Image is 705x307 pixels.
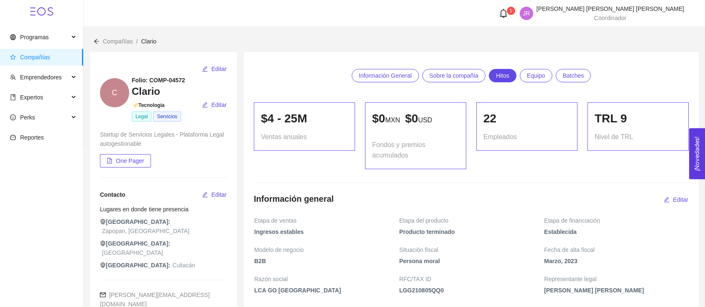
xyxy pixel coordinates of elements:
[211,64,227,74] span: Editar
[100,292,106,298] span: mail
[499,9,508,18] span: bell
[496,69,509,82] span: Hitos
[211,100,227,109] span: Editar
[107,158,112,165] span: file-pdf
[20,54,50,61] span: Compañías
[20,134,44,141] span: Reportes
[254,216,301,225] span: Etapa de ventas
[544,256,688,272] span: marzo, 2023
[385,117,400,124] span: MXN
[527,69,545,82] span: Equipo
[100,261,170,270] span: [GEOGRAPHIC_DATA]:
[544,274,600,284] span: Representante legal
[10,94,16,100] span: book
[10,34,16,40] span: global
[399,216,453,225] span: Etapa del producto
[202,66,208,73] span: edit
[100,241,106,246] span: environment
[254,193,334,205] h4: Información general
[261,109,348,128] div: $4 - 25M
[399,274,436,284] span: RFC/TAX ID
[556,69,591,82] a: Batches
[100,191,125,198] span: Contacto
[100,130,227,148] div: Startup de Servicios Legales - Plataforma Legal autogestionable
[359,69,412,82] span: Información General
[141,38,156,45] span: Clario
[664,197,669,203] span: edit
[507,7,515,15] sup: 1
[202,188,227,201] button: editEditar
[20,114,35,121] span: Perks
[254,245,308,254] span: Modelo de negocio
[544,216,604,225] span: Etapa de financiación
[254,286,398,302] span: LCA GO [GEOGRAPHIC_DATA]
[20,74,62,81] span: Emprendedores
[136,38,138,45] span: /
[132,77,185,84] strong: Folio: COMP-04572
[422,69,486,82] a: Sobre la compañía
[418,117,432,124] span: USD
[132,112,151,122] span: Legal
[483,132,517,142] span: Empleados
[489,69,516,82] a: Hitos
[10,134,16,140] span: dashboard
[102,248,163,257] span: [GEOGRAPHIC_DATA]
[536,5,684,12] span: [PERSON_NAME] [PERSON_NAME] [PERSON_NAME]
[20,34,49,41] span: Programas
[254,274,292,284] span: Razón social
[254,227,398,243] span: Ingresos estables
[483,109,570,128] div: 22
[103,38,133,45] span: Compañías
[673,195,688,204] span: Editar
[563,69,584,82] span: Batches
[509,8,512,14] span: 1
[94,38,100,44] span: arrow-left
[595,132,633,142] span: Nivel de TRL
[372,140,459,160] span: Fondos y premios acumulados
[10,74,16,80] span: team
[399,245,442,254] span: Situación fiscal
[372,109,459,128] p: $ 0 $ 0
[352,69,419,82] a: Información General
[100,217,170,226] span: [GEOGRAPHIC_DATA]:
[594,15,626,21] span: Coordinador
[116,156,144,165] span: One Pager
[689,128,705,179] button: Open Feedback Widget
[261,132,307,142] span: Ventas anuales
[100,262,106,268] span: environment
[202,102,208,109] span: edit
[133,103,138,108] span: api
[523,7,530,20] span: JR
[544,245,599,254] span: Fecha de alta fiscal
[520,69,552,82] a: Equipo
[595,109,682,128] div: TRL 9
[202,98,227,112] button: editEditar
[544,286,688,302] span: [PERSON_NAME] [PERSON_NAME]
[100,154,151,167] button: file-pdfOne Pager
[211,190,227,199] span: Editar
[100,206,189,213] span: Lugares en donde tiene presencia
[202,62,227,76] button: editEditar
[399,256,544,272] span: Persona moral
[172,261,195,270] span: Culiacán
[10,54,16,60] span: star
[102,226,189,236] span: Zapopan, [GEOGRAPHIC_DATA]
[132,85,227,98] h3: Clario
[544,227,688,243] span: Establecida
[153,112,181,122] span: Servicios
[100,219,106,225] span: environment
[132,102,164,108] span: Tecnología
[20,94,43,101] span: Expertos
[100,239,170,248] span: [GEOGRAPHIC_DATA]:
[10,114,16,120] span: smile
[399,227,544,243] span: Producto terminado
[202,192,208,198] span: edit
[663,193,689,206] button: editEditar
[254,256,398,272] span: B2B
[112,78,117,107] span: C
[399,286,544,302] span: LGG210805QQ0
[429,69,479,82] span: Sobre la compañía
